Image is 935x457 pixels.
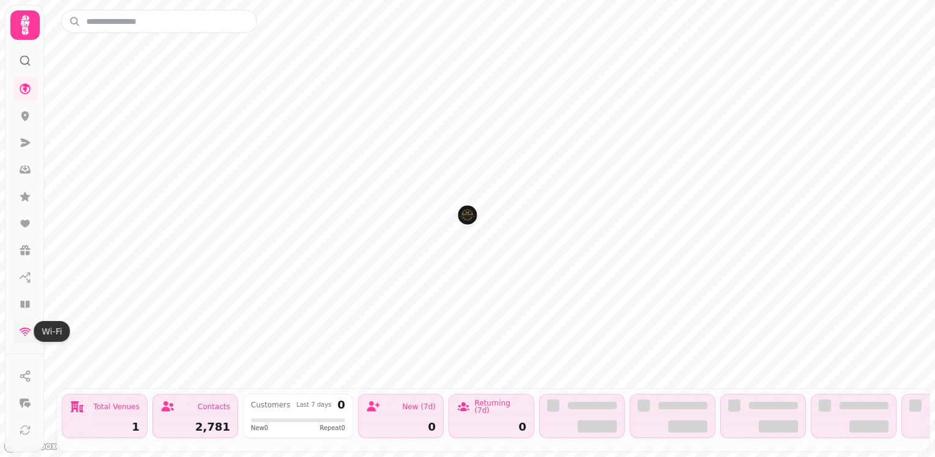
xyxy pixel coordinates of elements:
[94,403,140,410] div: Total Venues
[458,205,477,225] button: Amici D'Italia
[251,423,268,432] span: New 0
[474,399,526,414] div: Returning (7d)
[458,205,477,228] div: Map marker
[337,399,345,410] div: 0
[251,401,291,409] div: Customers
[198,403,230,410] div: Contacts
[34,321,70,342] div: Wi-Fi
[456,421,526,432] div: 0
[4,439,58,453] a: Mapbox logo
[319,423,345,432] span: Repeat 0
[402,403,436,410] div: New (7d)
[160,421,230,432] div: 2,781
[296,402,331,408] div: Last 7 days
[366,421,436,432] div: 0
[70,421,140,432] div: 1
